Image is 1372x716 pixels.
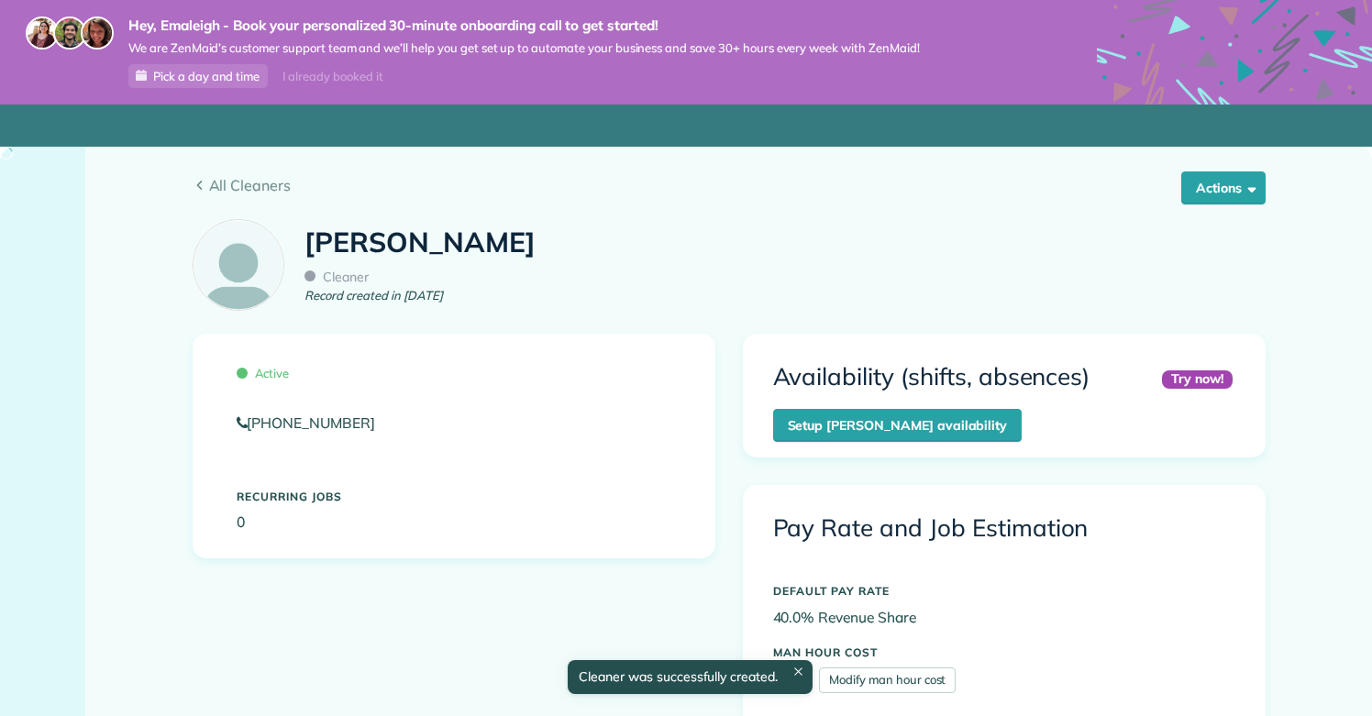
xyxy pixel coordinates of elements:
[53,17,86,50] img: jorge-587dff0eeaa6aab1f244e6dc62b8924c3b6ad411094392a53c71c6c4a576187d.jpg
[237,413,671,434] a: [PHONE_NUMBER]
[209,174,1266,196] span: All Cleaners
[237,512,671,533] p: 0
[81,17,114,50] img: michelle-19f622bdf1676172e81f8f8fba1fb50e276960ebfe0243fe18214015130c80e4.jpg
[271,65,393,88] div: I already booked it
[568,660,813,694] div: Cleaner was successfully created.
[773,409,1023,442] a: Setup [PERSON_NAME] availability
[194,220,283,310] img: employee_icon-c2f8239691d896a72cdd9dc41cfb7b06f9d69bdd837a2ad469be8ff06ab05b5f.png
[237,490,671,502] h5: Recurring Jobs
[773,646,1235,658] h5: MAN HOUR COST
[193,174,1266,196] a: All Cleaners
[773,607,1235,628] p: 40.0% Revenue Share
[153,69,260,83] span: Pick a day and time
[237,366,290,380] span: Active
[819,667,956,693] a: Modify man hour cost
[26,17,59,50] img: maria-72a9807cf96188c08ef61303f053569d2e2a8a1cde33d635c8a3ac13582a053d.jpg
[128,17,920,35] strong: Hey, Emaleigh - Book your personalized 30-minute onboarding call to get started!
[1162,370,1233,388] div: Try now!
[773,515,1235,542] h3: Pay Rate and Job Estimation
[128,40,920,56] span: We are ZenMaid’s customer support team and we’ll help you get set up to automate your business an...
[304,227,536,258] h1: [PERSON_NAME]
[304,269,369,285] span: Cleaner
[128,64,268,88] a: Pick a day and time
[1181,171,1266,204] button: Actions
[773,364,1090,391] h3: Availability (shifts, absences)
[773,585,1235,597] h5: DEFAULT PAY RATE
[304,287,442,305] em: Record created in [DATE]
